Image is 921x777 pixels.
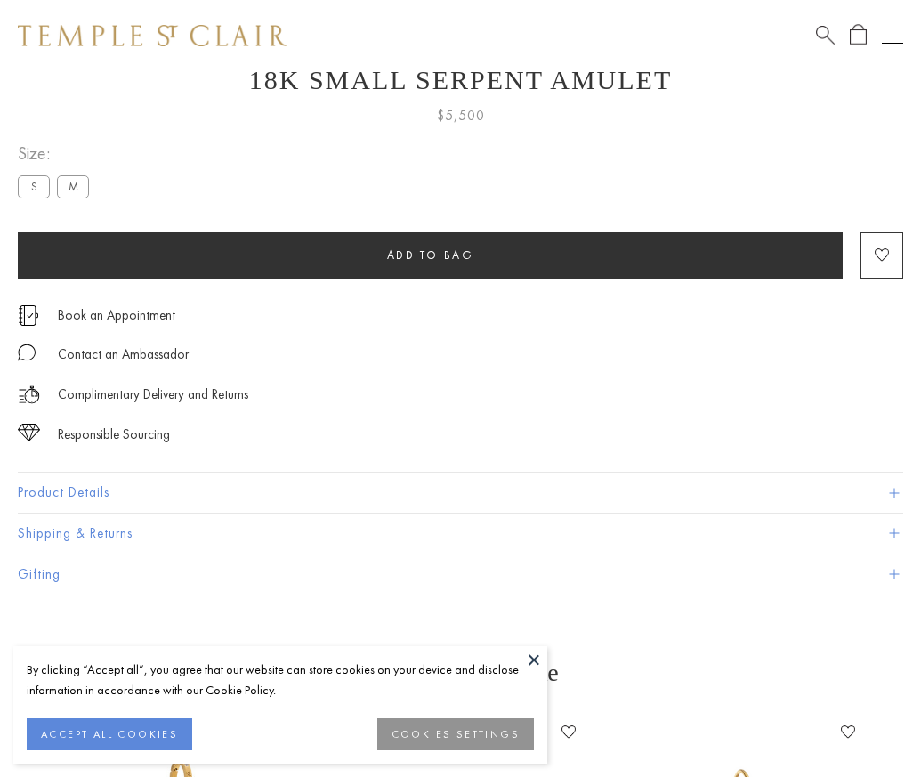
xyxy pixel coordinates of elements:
a: Book an Appointment [58,305,175,325]
img: icon_delivery.svg [18,384,40,406]
span: Size: [18,139,96,168]
label: S [18,175,50,198]
button: Add to bag [18,232,843,279]
h1: 18K Small Serpent Amulet [18,65,903,95]
button: Shipping & Returns [18,514,903,554]
img: icon_sourcing.svg [18,424,40,441]
label: M [57,175,89,198]
div: Responsible Sourcing [58,424,170,446]
button: Product Details [18,473,903,513]
span: Add to bag [387,247,474,263]
button: Gifting [18,554,903,595]
div: By clicking “Accept all”, you agree that our website can store cookies on your device and disclos... [27,660,534,700]
button: ACCEPT ALL COOKIES [27,718,192,750]
img: Temple St. Clair [18,25,287,46]
img: icon_appointment.svg [18,305,39,326]
p: Complimentary Delivery and Returns [58,384,248,406]
a: Open Shopping Bag [850,24,867,46]
a: Search [816,24,835,46]
button: COOKIES SETTINGS [377,718,534,750]
div: Contact an Ambassador [58,344,189,366]
button: Open navigation [882,25,903,46]
span: $5,500 [437,104,485,127]
img: MessageIcon-01_2.svg [18,344,36,361]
